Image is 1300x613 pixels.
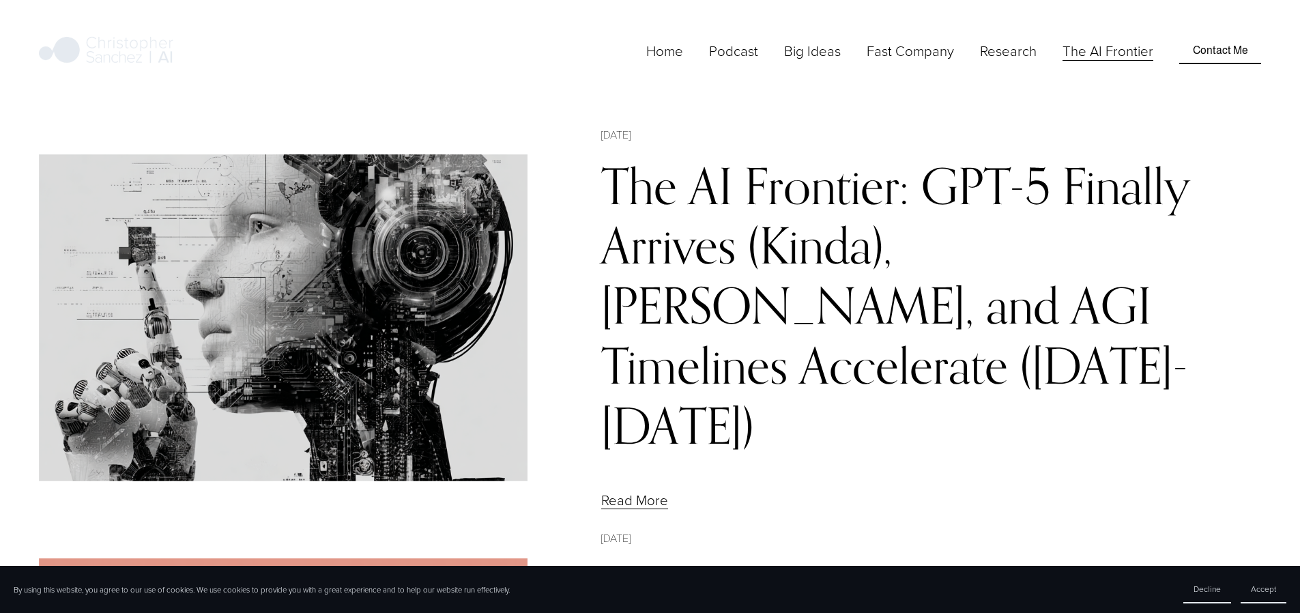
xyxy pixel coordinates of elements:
[1179,38,1260,63] a: Contact Me
[1251,583,1276,595] span: Accept
[39,34,173,68] img: Christopher Sanchez | AI
[867,40,954,62] a: folder dropdown
[867,41,954,61] span: Fast Company
[784,40,841,62] a: folder dropdown
[980,40,1037,62] a: folder dropdown
[601,156,1190,455] a: The AI Frontier: GPT-5 Finally Arrives (Kinda), [PERSON_NAME], and AGI Timelines Accelerate ([DAT...
[709,40,758,62] a: Podcast
[980,41,1037,61] span: Research
[1183,575,1231,603] button: Decline
[784,41,841,61] span: Big Ideas
[1063,40,1153,62] a: The AI Frontier
[646,40,683,62] a: Home
[601,530,631,546] time: [DATE]
[1241,575,1286,603] button: Accept
[14,584,510,595] p: By using this website, you agree to our use of cookies. We use cookies to provide you with a grea...
[39,154,528,481] img: The AI Frontier: GPT-5 Finally Arrives (Kinda), Claude Beats Hackers, and AGI Timelines Accelerat...
[1194,583,1221,595] span: Decline
[601,126,631,143] time: [DATE]
[601,490,668,510] a: Read More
